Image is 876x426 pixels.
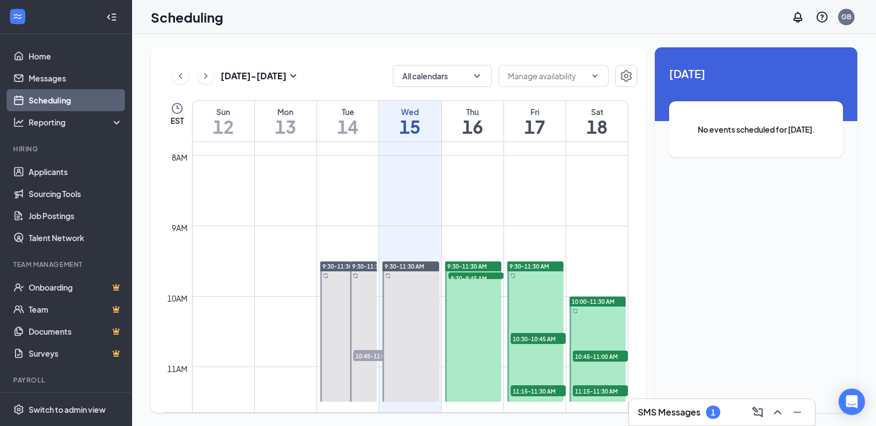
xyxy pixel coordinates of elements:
div: Team Management [13,260,121,269]
svg: ComposeMessage [751,406,764,419]
span: 10:45-11:00 AM [573,351,628,362]
svg: Settings [13,404,24,415]
svg: Notifications [791,10,804,24]
svg: Minimize [791,406,804,419]
a: October 17, 2025 [504,101,566,141]
a: October 16, 2025 [442,101,503,141]
div: Thu [442,106,503,117]
h1: 13 [255,117,316,136]
button: ChevronUp [769,403,786,421]
span: 9:30-9:45 AM [448,272,503,283]
svg: ChevronLeft [175,69,186,83]
span: 9:30-11:30 AM [510,263,549,270]
svg: ChevronUp [771,406,784,419]
span: 10:30-10:45 AM [511,333,566,344]
div: 1 [711,408,715,417]
span: 10:00-11:30 AM [572,298,615,305]
div: Switch to admin view [29,404,106,415]
div: Tue [317,106,379,117]
svg: Clock [171,102,184,115]
div: Open Intercom Messenger [839,389,865,415]
span: 11:15-11:30 AM [511,385,566,396]
h1: 18 [566,117,628,136]
h3: SMS Messages [638,406,700,418]
h1: 15 [379,117,441,136]
svg: ChevronRight [200,69,211,83]
span: 9:30-11:30 AM [385,263,424,270]
h1: 16 [442,117,503,136]
div: 11am [165,363,190,375]
button: Settings [615,65,637,87]
svg: Sync [510,273,516,278]
h1: 17 [504,117,566,136]
svg: ChevronDown [590,72,599,80]
span: No events scheduled for [DATE]. [691,123,821,135]
a: Home [29,45,123,67]
button: Minimize [789,403,806,421]
svg: QuestionInfo [815,10,829,24]
a: DocumentsCrown [29,320,123,342]
div: 10am [165,292,190,304]
a: October 15, 2025 [379,101,441,141]
div: Hiring [13,144,121,154]
svg: Sync [323,273,328,278]
div: 9am [169,222,190,234]
svg: ChevronDown [472,70,483,81]
a: Applicants [29,161,123,183]
div: Wed [379,106,441,117]
div: Mon [255,106,316,117]
svg: Collapse [106,12,117,23]
a: Messages [29,67,123,89]
svg: Analysis [13,117,24,128]
span: 10:45-11:00 AM [353,350,408,361]
div: GB [841,12,851,21]
h1: 12 [193,117,254,136]
a: Job Postings [29,205,123,227]
span: 9:30-11:30 AM [447,263,487,270]
a: October 14, 2025 [317,101,379,141]
span: 9:30-11:30 AM [352,263,392,270]
button: ChevronRight [198,68,214,84]
a: Scheduling [29,89,123,111]
svg: SmallChevronDown [287,69,300,83]
div: Sun [193,106,254,117]
a: October 12, 2025 [193,101,254,141]
svg: Sync [353,273,358,278]
div: Fri [504,106,566,117]
svg: Sync [385,273,391,278]
button: ChevronLeft [172,68,189,84]
svg: Sync [572,308,578,314]
a: OnboardingCrown [29,276,123,298]
svg: WorkstreamLogo [12,11,23,22]
a: SurveysCrown [29,342,123,364]
a: Talent Network [29,227,123,249]
svg: Settings [620,69,633,83]
div: Sat [566,106,628,117]
span: [DATE] [669,65,843,82]
h3: [DATE] - [DATE] [221,70,287,82]
a: October 18, 2025 [566,101,628,141]
a: TeamCrown [29,298,123,320]
span: 9:30-11:30 AM [322,263,362,270]
div: 8am [169,151,190,163]
button: All calendarsChevronDown [393,65,492,87]
a: Sourcing Tools [29,183,123,205]
button: ComposeMessage [749,403,766,421]
h1: 14 [317,117,379,136]
div: Payroll [13,375,121,385]
span: EST [171,115,184,126]
h1: Scheduling [151,8,223,26]
input: Manage availability [508,70,586,82]
div: Reporting [29,117,123,128]
a: October 13, 2025 [255,101,316,141]
span: 11:15-11:30 AM [573,385,628,396]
